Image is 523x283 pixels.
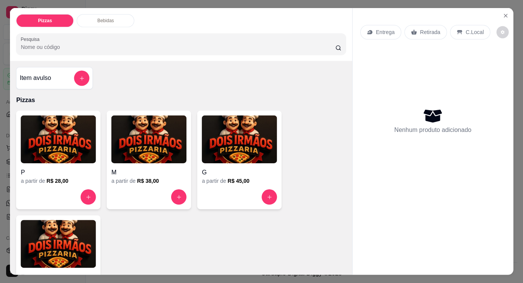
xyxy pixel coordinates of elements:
[46,177,68,185] h6: R$ 28,00
[111,115,186,163] img: product-image
[21,220,96,268] img: product-image
[80,189,96,205] button: increase-product-quantity
[202,115,277,163] img: product-image
[111,177,186,185] div: a partir de
[496,26,508,39] button: decrease-product-quantity
[21,115,96,163] img: product-image
[21,36,42,43] label: Pesquisa
[499,10,512,22] button: Close
[420,29,440,36] p: Retirada
[261,189,277,205] button: increase-product-quantity
[466,29,484,36] p: C.Local
[21,273,96,282] h4: F
[38,18,52,24] p: Pizzas
[16,96,346,105] p: Pizzas
[21,168,96,177] h4: P
[21,177,96,185] div: a partir de
[394,125,471,135] p: Nenhum produto adicionado
[111,168,186,177] h4: M
[227,177,249,185] h6: R$ 45,00
[97,18,114,24] p: Bebidas
[202,177,277,185] div: a partir de
[202,168,277,177] h4: G
[376,29,394,36] p: Entrega
[137,177,159,185] h6: R$ 38,00
[21,44,335,51] input: Pesquisa
[74,71,89,86] button: add-separate-item
[20,74,51,83] h4: Item avulso
[171,189,186,205] button: increase-product-quantity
